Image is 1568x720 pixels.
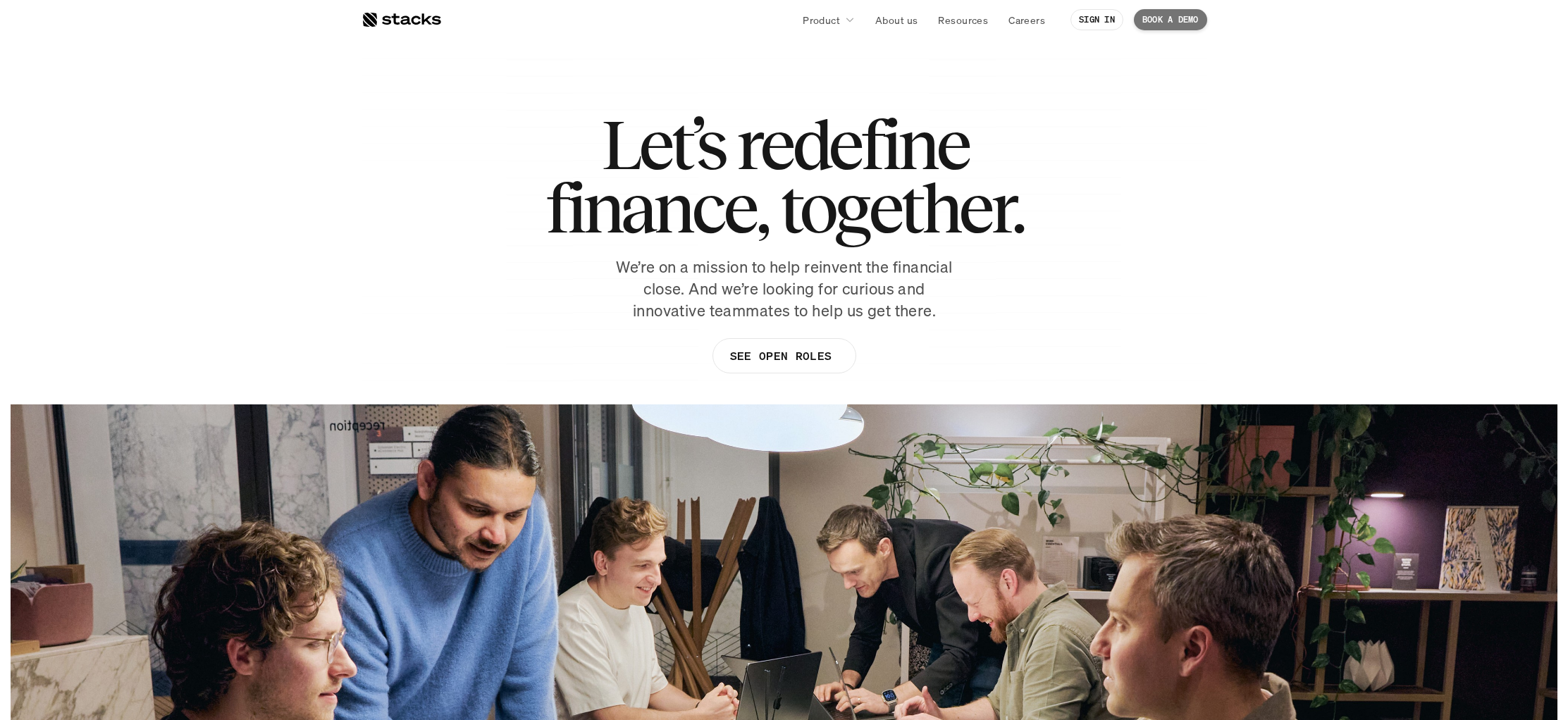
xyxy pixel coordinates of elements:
[729,346,831,366] p: SEE OPEN ROLES
[938,13,988,27] p: Resources
[608,256,961,321] p: We’re on a mission to help reinvent the financial close. And we’re looking for curious and innova...
[1008,13,1045,27] p: Careers
[1000,7,1054,32] a: Careers
[1134,9,1207,30] a: BOOK A DEMO
[1079,15,1115,25] p: SIGN IN
[1142,15,1199,25] p: BOOK A DEMO
[930,7,996,32] a: Resources
[545,113,1023,240] h1: Let’s redefine finance, together.
[712,338,856,373] a: SEE OPEN ROLES
[875,13,918,27] p: About us
[803,13,840,27] p: Product
[867,7,926,32] a: About us
[1070,9,1123,30] a: SIGN IN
